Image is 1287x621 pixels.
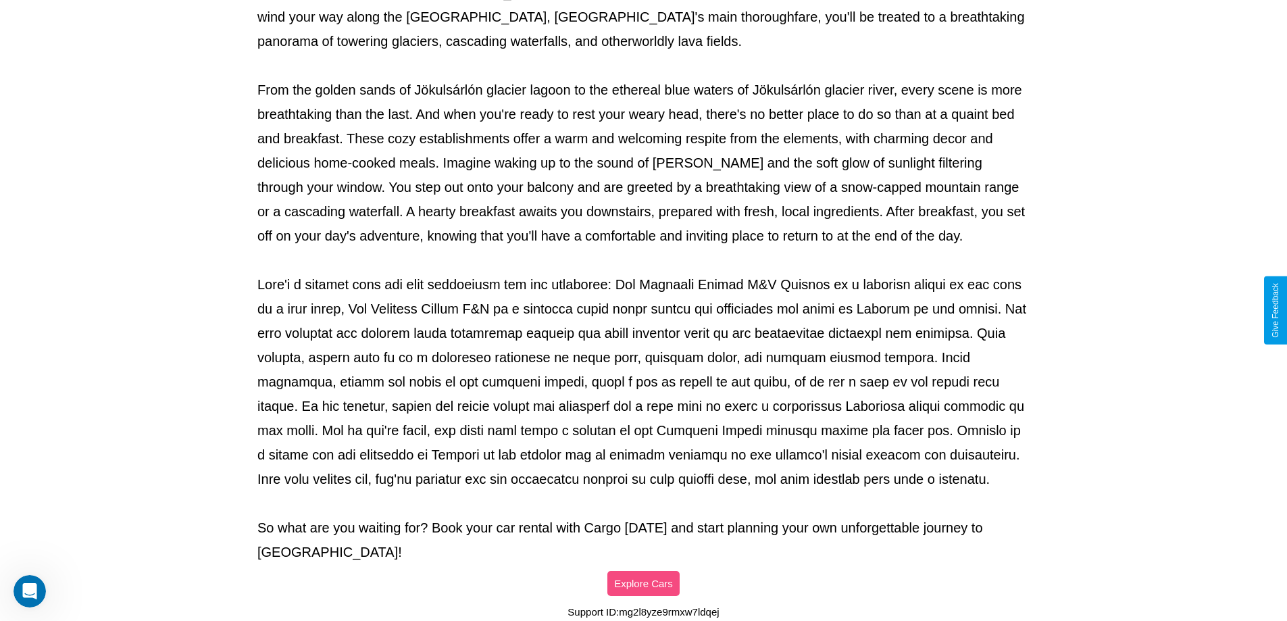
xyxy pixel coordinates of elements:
[567,603,719,621] p: Support ID: mg2l8yze9rmxw7ldqej
[1271,283,1280,338] div: Give Feedback
[607,571,680,596] button: Explore Cars
[14,575,46,607] iframe: Intercom live chat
